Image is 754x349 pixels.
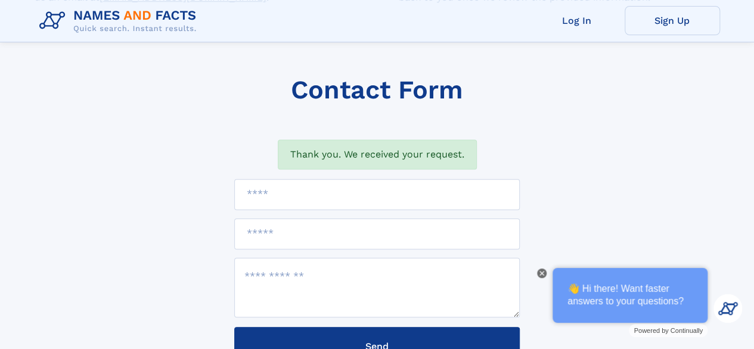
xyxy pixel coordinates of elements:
[634,327,703,334] span: Powered by Continually
[278,140,477,169] div: Thank you. We received your request.
[291,75,463,104] h1: Contact Form
[35,5,206,37] img: Logo Names and Facts
[529,6,625,35] a: Log In
[713,294,742,323] img: Kevin
[629,324,708,337] a: Powered by Continually
[625,6,720,35] a: Sign Up
[553,268,708,323] div: 👋 Hi there! Want faster answers to your questions?
[539,271,544,276] img: Close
